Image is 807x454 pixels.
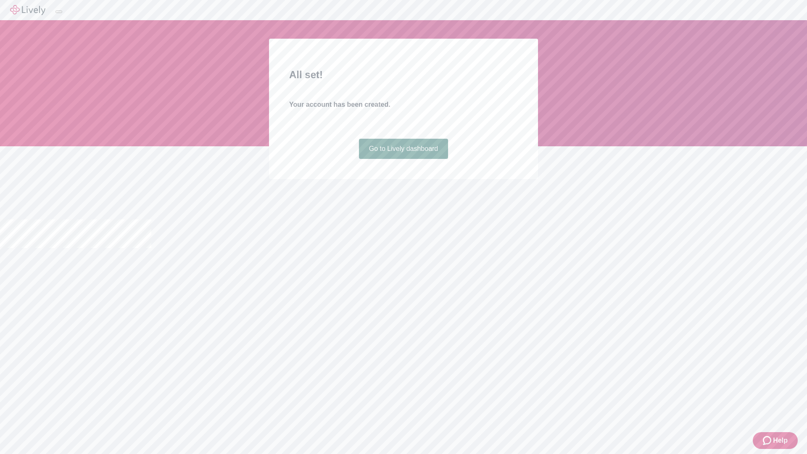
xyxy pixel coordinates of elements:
[55,11,62,13] button: Log out
[763,436,773,446] svg: Zendesk support icon
[10,5,45,15] img: Lively
[289,67,518,82] h2: All set!
[289,100,518,110] h4: Your account has been created.
[773,436,788,446] span: Help
[753,432,798,449] button: Zendesk support iconHelp
[359,139,448,159] a: Go to Lively dashboard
